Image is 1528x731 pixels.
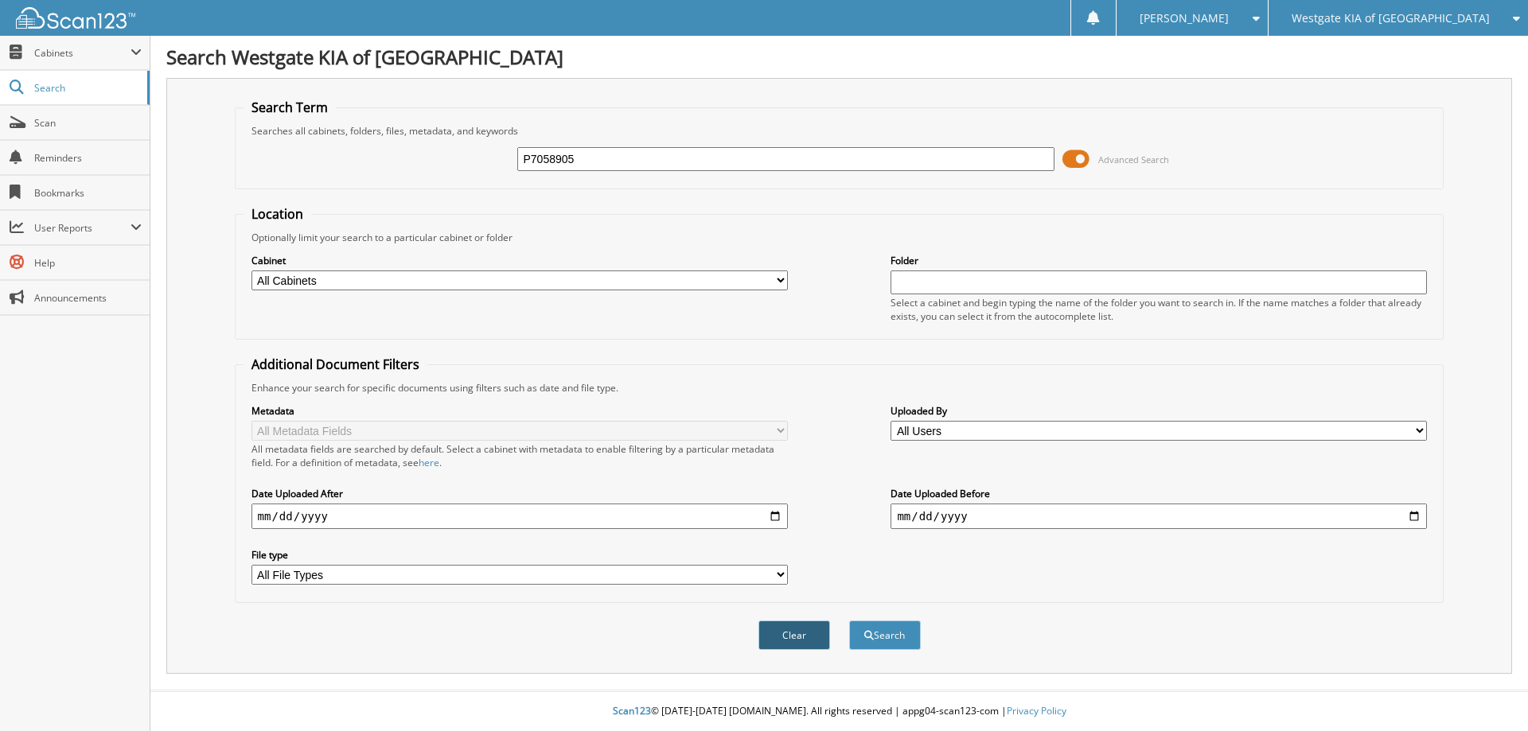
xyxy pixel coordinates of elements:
[251,404,788,418] label: Metadata
[419,456,439,469] a: here
[849,620,921,650] button: Search
[251,254,788,267] label: Cabinet
[251,487,788,500] label: Date Uploaded After
[891,504,1427,529] input: end
[1292,14,1490,23] span: Westgate KIA of [GEOGRAPHIC_DATA]
[166,44,1512,70] h1: Search Westgate KIA of [GEOGRAPHIC_DATA]
[1007,704,1066,717] a: Privacy Policy
[891,296,1427,323] div: Select a cabinet and begin typing the name of the folder you want to search in. If the name match...
[150,692,1528,731] div: © [DATE]-[DATE] [DOMAIN_NAME]. All rights reserved | appg04-scan123-com |
[891,254,1427,267] label: Folder
[891,404,1427,418] label: Uploaded By
[251,548,788,562] label: File type
[891,487,1427,500] label: Date Uploaded Before
[244,356,427,373] legend: Additional Document Filters
[1448,655,1528,731] iframe: Chat Widget
[34,291,142,305] span: Announcements
[251,442,788,469] div: All metadata fields are searched by default. Select a cabinet with metadata to enable filtering b...
[251,504,788,529] input: start
[16,7,135,29] img: scan123-logo-white.svg
[613,704,651,717] span: Scan123
[34,256,142,270] span: Help
[34,221,131,235] span: User Reports
[34,151,142,165] span: Reminders
[34,186,142,200] span: Bookmarks
[34,46,131,60] span: Cabinets
[34,116,142,130] span: Scan
[244,99,336,116] legend: Search Term
[244,205,311,223] legend: Location
[1098,154,1169,165] span: Advanced Search
[34,81,139,95] span: Search
[758,620,830,650] button: Clear
[1140,14,1229,23] span: [PERSON_NAME]
[244,381,1436,395] div: Enhance your search for specific documents using filters such as date and file type.
[244,124,1436,138] div: Searches all cabinets, folders, files, metadata, and keywords
[244,231,1436,244] div: Optionally limit your search to a particular cabinet or folder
